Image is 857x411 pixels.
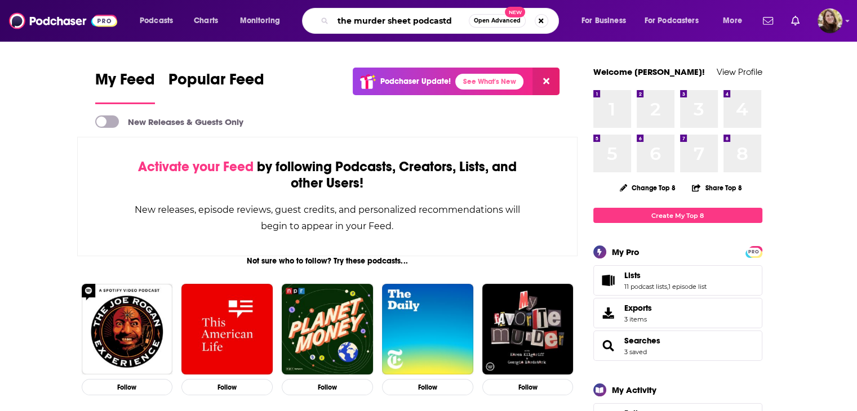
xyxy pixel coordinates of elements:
a: Lists [624,270,707,280]
a: Show notifications dropdown [758,11,778,30]
span: My Feed [95,70,155,96]
a: Charts [187,12,225,30]
div: New releases, episode reviews, guest credits, and personalized recommendations will begin to appe... [134,202,521,234]
a: New Releases & Guests Only [95,115,243,128]
button: Follow [282,379,373,395]
span: Monitoring [240,13,280,29]
button: open menu [132,12,188,30]
img: This American Life [181,284,273,375]
span: Exports [624,303,652,313]
a: My Feed [95,70,155,104]
img: User Profile [818,8,842,33]
span: 3 items [624,315,652,323]
span: Charts [194,13,218,29]
a: 3 saved [624,348,647,356]
button: open menu [637,12,715,30]
img: The Joe Rogan Experience [82,284,173,375]
input: Search podcasts, credits, & more... [333,12,469,30]
img: My Favorite Murder with Karen Kilgariff and Georgia Hardstark [482,284,574,375]
span: Lists [593,265,762,296]
a: PRO [747,247,761,256]
a: Welcome [PERSON_NAME]! [593,66,705,77]
span: New [505,7,525,17]
p: Podchaser Update! [380,77,451,86]
div: Search podcasts, credits, & more... [313,8,570,34]
a: Searches [597,338,620,354]
span: , [667,283,668,291]
span: For Business [581,13,626,29]
span: Logged in as katiefuchs [818,8,842,33]
div: by following Podcasts, Creators, Lists, and other Users! [134,159,521,191]
span: Podcasts [140,13,173,29]
button: open menu [715,12,756,30]
span: More [723,13,742,29]
button: open menu [574,12,640,30]
button: Show profile menu [818,8,842,33]
button: Change Top 8 [613,181,683,195]
button: Follow [181,379,273,395]
span: Lists [624,270,641,280]
a: Searches [624,336,660,346]
img: Planet Money [282,284,373,375]
a: Show notifications dropdown [787,11,804,30]
div: My Pro [612,247,640,257]
button: Open AdvancedNew [469,14,526,28]
span: Popular Feed [168,70,264,96]
span: Searches [593,330,762,361]
a: 11 podcast lists [624,283,667,291]
span: PRO [747,248,761,256]
a: Exports [593,298,762,328]
span: Exports [597,305,620,321]
a: 1 episode list [668,283,707,291]
button: Share Top 8 [691,177,742,199]
div: Not sure who to follow? Try these podcasts... [77,256,578,266]
span: Open Advanced [474,18,521,24]
a: Lists [597,272,620,288]
span: Activate your Feed [138,158,254,175]
a: Popular Feed [168,70,264,104]
button: Follow [82,379,173,395]
div: My Activity [612,385,656,395]
a: Create My Top 8 [593,208,762,223]
a: View Profile [717,66,762,77]
button: open menu [232,12,295,30]
img: The Daily [382,284,473,375]
button: Follow [482,379,574,395]
a: See What's New [455,74,523,90]
button: Follow [382,379,473,395]
span: For Podcasters [645,13,699,29]
img: Podchaser - Follow, Share and Rate Podcasts [9,10,117,32]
